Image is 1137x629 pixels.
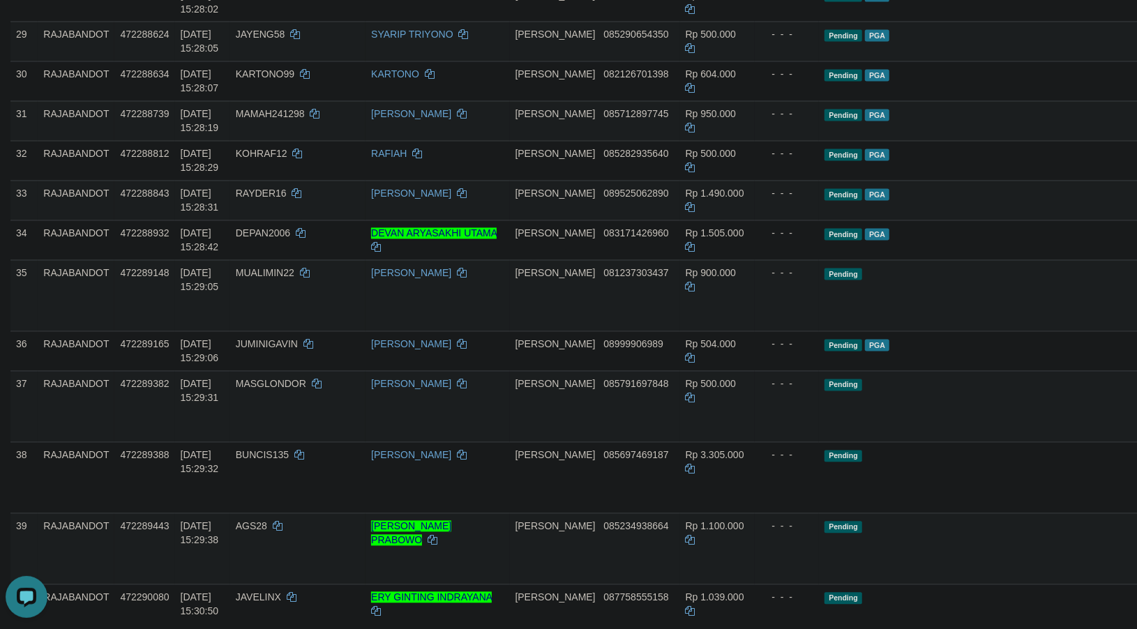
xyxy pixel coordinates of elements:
span: Copy 085282935640 to clipboard [603,149,668,160]
td: 31 [10,101,38,141]
span: BUNCIS135 [236,450,289,461]
span: 472288634 [120,69,169,80]
span: [PERSON_NAME] [515,29,596,40]
span: [PERSON_NAME] [515,228,596,239]
span: Rp 500.000 [686,379,736,390]
td: RAJABANDOT [38,141,114,181]
span: Pending [824,30,862,42]
button: Open LiveChat chat widget [6,6,47,47]
span: Copy 085234938664 to clipboard [603,521,668,532]
span: Copy 089525062890 to clipboard [603,188,668,199]
span: Pending [824,149,862,161]
td: 30 [10,61,38,101]
span: 472288739 [120,109,169,120]
span: Rp 500.000 [686,29,736,40]
span: Pending [824,522,862,533]
span: KARTONO99 [236,69,294,80]
div: - - - [760,377,813,391]
span: Copy 087758555158 to clipboard [603,592,668,603]
td: RAJABANDOT [38,260,114,331]
td: RAJABANDOT [38,101,114,141]
span: Rp 3.305.000 [686,450,744,461]
span: [DATE] 15:28:42 [181,228,219,253]
span: [PERSON_NAME] [515,521,596,532]
div: - - - [760,28,813,42]
span: [PERSON_NAME] [515,268,596,279]
div: - - - [760,591,813,605]
span: [PERSON_NAME] [515,188,596,199]
span: 472288812 [120,149,169,160]
a: RAFIAH [371,149,407,160]
div: - - - [760,107,813,121]
span: 472289148 [120,268,169,279]
span: Rp 1.039.000 [686,592,744,603]
span: 472289388 [120,450,169,461]
span: Copy 085791697848 to clipboard [603,379,668,390]
div: - - - [760,147,813,161]
td: 35 [10,260,38,331]
span: Copy 083171426960 to clipboard [603,228,668,239]
div: - - - [760,338,813,351]
span: Pending [824,450,862,462]
td: RAJABANDOT [38,442,114,513]
span: [DATE] 15:29:05 [181,268,219,293]
span: [DATE] 15:28:19 [181,109,219,134]
span: Rp 500.000 [686,149,736,160]
span: 472288932 [120,228,169,239]
span: JAVELINX [236,592,281,603]
div: - - - [760,266,813,280]
span: AGS28 [236,521,267,532]
td: 39 [10,513,38,584]
span: [DATE] 15:29:38 [181,521,219,546]
span: [DATE] 15:28:29 [181,149,219,174]
td: 38 [10,442,38,513]
td: RAJABANDOT [38,220,114,260]
a: [PERSON_NAME] [371,339,451,350]
span: Rp 1.490.000 [686,188,744,199]
td: 37 [10,371,38,442]
div: - - - [760,520,813,533]
span: JUMINIGAVIN [236,339,298,350]
span: Marked by adkfebri [865,229,889,241]
a: [PERSON_NAME] [371,268,451,279]
td: 34 [10,220,38,260]
span: JAYENG58 [236,29,285,40]
a: [PERSON_NAME] [371,188,451,199]
span: [DATE] 15:29:06 [181,339,219,364]
div: - - - [760,187,813,201]
a: [PERSON_NAME] [371,450,451,461]
span: Pending [824,340,862,351]
span: MUALIMIN22 [236,268,294,279]
td: RAJABANDOT [38,331,114,371]
span: [PERSON_NAME] [515,450,596,461]
div: - - - [760,448,813,462]
span: Rp 604.000 [686,69,736,80]
span: Rp 900.000 [686,268,736,279]
a: KARTONO [371,69,419,80]
div: - - - [760,68,813,82]
span: Marked by adkfebri [865,109,889,121]
span: Copy 085290654350 to clipboard [603,29,668,40]
span: Pending [824,109,862,121]
td: RAJABANDOT [38,513,114,584]
a: ERY GINTING INDRAYANA [371,592,492,603]
span: Rp 1.505.000 [686,228,744,239]
span: 472289382 [120,379,169,390]
span: [PERSON_NAME] [515,592,596,603]
span: [PERSON_NAME] [515,339,596,350]
span: [PERSON_NAME] [515,149,596,160]
span: Pending [824,189,862,201]
td: RAJABANDOT [38,181,114,220]
a: SYARIP TRIYONO [371,29,453,40]
span: RAYDER16 [236,188,287,199]
span: Rp 1.100.000 [686,521,744,532]
span: KOHRAF12 [236,149,287,160]
span: Pending [824,379,862,391]
span: Marked by adkfebri [865,30,889,42]
a: [PERSON_NAME] PRABOWO [371,521,451,546]
span: 472290080 [120,592,169,603]
span: Pending [824,268,862,280]
td: 32 [10,141,38,181]
span: Rp 950.000 [686,109,736,120]
td: RAJABANDOT [38,371,114,442]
